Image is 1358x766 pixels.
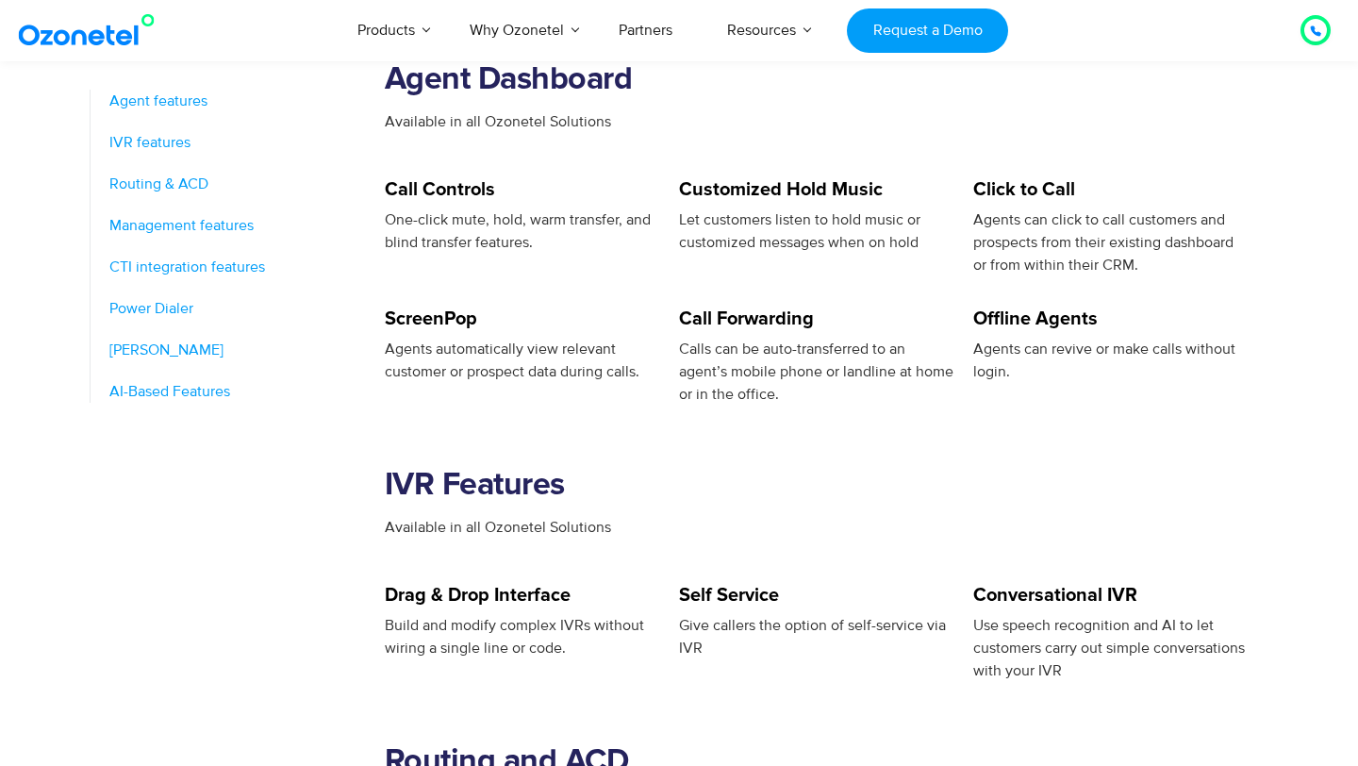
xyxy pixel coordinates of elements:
[109,339,224,361] span: [PERSON_NAME]
[109,131,366,154] a: IVR features
[385,180,660,199] h5: Call Controls
[385,586,660,605] h5: Drag & Drop Interface
[847,8,1008,53] a: Request a Demo
[679,586,954,605] h5: Self Service
[385,467,1269,505] h2: IVR Features
[385,309,660,328] h5: ScreenPop
[973,309,1249,328] h5: Offline Agents
[109,214,254,237] span: Management features
[679,180,954,199] h5: Customized Hold Music
[109,380,366,403] a: AI-Based Features
[679,210,920,252] span: Let customers listen to hold music or customized messages when on hold
[385,210,651,252] span: One-click mute, hold, warm transfer, and blind transfer features.
[973,180,1249,199] h5: Click to Call
[109,173,208,195] span: Routing & ACD
[385,616,644,658] span: Build and modify complex IVRs without wiring a single line or code.
[109,256,366,278] a: CTI integration features
[109,131,190,154] span: IVR features
[973,616,1245,680] span: Use speech recognition and AI to let customers carry out simple conversations with your IVR
[973,210,1234,275] span: Agents can click to call customers and prospects from their existing dashboard or from within the...
[385,112,611,131] span: Available in all Ozonetel Solutions
[109,297,366,320] a: Power Dialer
[109,90,207,112] span: Agent features
[973,340,1235,381] span: Agents can revive or make calls without login.
[109,339,366,361] a: [PERSON_NAME]
[109,214,366,237] a: Management features
[109,297,193,320] span: Power Dialer
[385,61,1269,99] h2: Agent Dashboard
[109,90,366,112] a: Agent features
[679,616,946,658] span: Give callers the option of self-service via IVR
[109,256,265,278] span: CTI integration features
[385,518,611,537] span: Available in all Ozonetel Solutions
[679,340,953,404] span: Calls can be auto-transferred to an agent’s mobile phone or landline at home or in the office.
[973,586,1249,605] h5: Conversational IVR
[385,340,639,381] span: Agents automatically view relevant customer or prospect data during calls.
[109,380,230,403] span: AI-Based Features
[109,173,366,195] a: Routing & ACD
[679,309,954,328] h5: Call Forwarding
